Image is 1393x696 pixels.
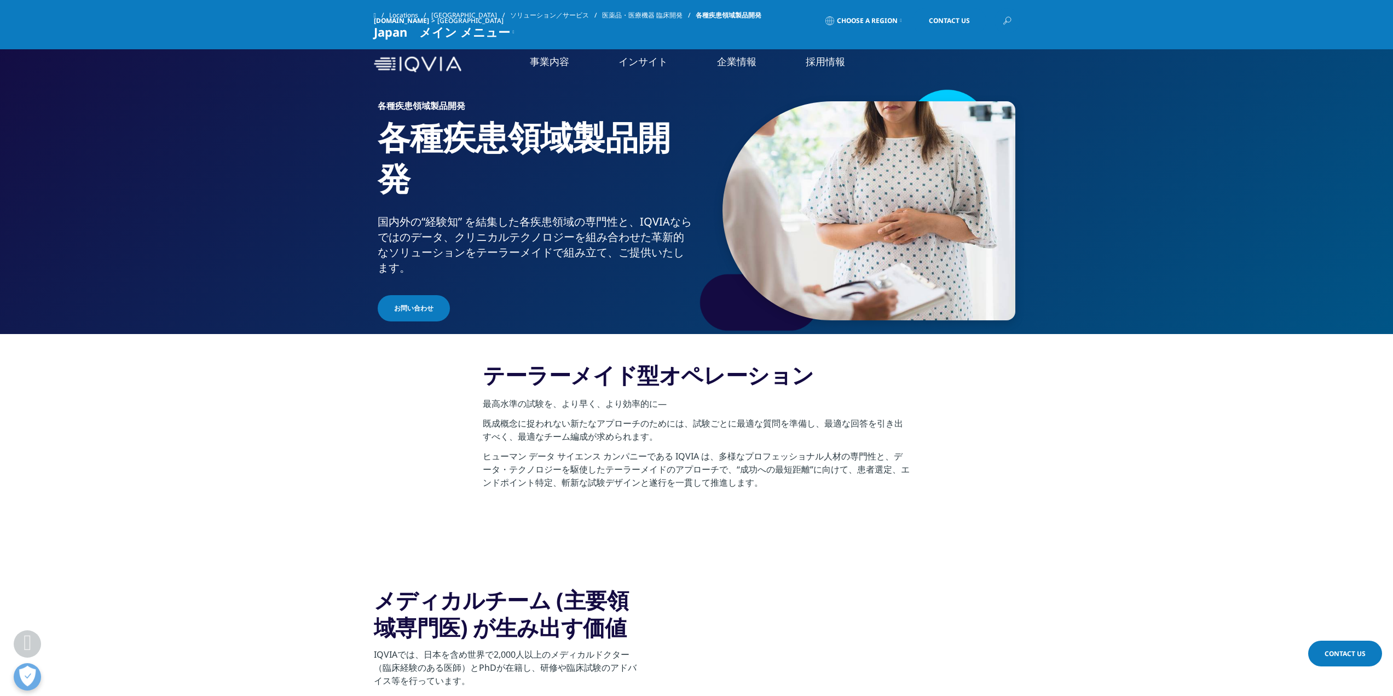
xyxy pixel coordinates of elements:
[1308,641,1382,666] a: Contact Us
[483,397,910,417] p: 最高水準の試験を、より早く、より効率的に―
[374,648,639,694] p: IQVIAでは、日本を含め世界で2,000人以上のメディカルドクター （臨床経験のある医師）とPhDが在籍し、研修や臨床試験のアドバイス等を行っています。
[374,586,639,641] h3: メディカルチーム (主要領域専門医) が生み出す価値
[394,303,433,313] span: お問い合わせ
[717,55,756,68] a: 企業情報
[378,101,692,117] h6: 各種疾患領域製品開発
[806,55,845,68] a: 採用情報
[483,450,910,496] p: ヒューマン データ サイエンス カンパニーである IQVIA は、多様なプロフェッショナル人材の専門性と、データ・テクノロジーを駆使したテーラーメイドのアプローチで、“成功への最短距離”に向けて...
[837,16,898,25] span: Choose a Region
[14,663,41,691] button: 優先設定センターを開く
[912,8,986,33] a: Contact Us
[1325,649,1366,658] span: Contact Us
[929,18,970,24] span: Contact Us
[530,55,569,68] a: 事業内容
[378,214,692,275] div: 国内外の“経験知” を結集した各疾患領域の専門性と、IQVIAならではのデータ、クリニカルテクノロジーを組み合わせた革新的なソリューションをテーラーメイドで組み立て、ご提供いたします。
[722,101,1015,320] img: 880_female-patient-in-exam-room-with-doctor.jpg
[374,16,429,25] a: [DOMAIN_NAME]
[378,117,692,214] h1: 各種疾患領域製品開発
[466,38,1020,90] nav: Primary
[483,417,910,450] p: 既成概念に捉われない新たなアプローチのためには、試験ごとに最適な質問を準備し、最適な回答を引き出すべく、最適なチーム編成が求められます。
[483,361,910,397] h3: テーラーメイド型オペレーション
[619,55,668,68] a: インサイト
[437,16,508,25] div: [GEOGRAPHIC_DATA]
[378,295,450,321] a: お問い合わせ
